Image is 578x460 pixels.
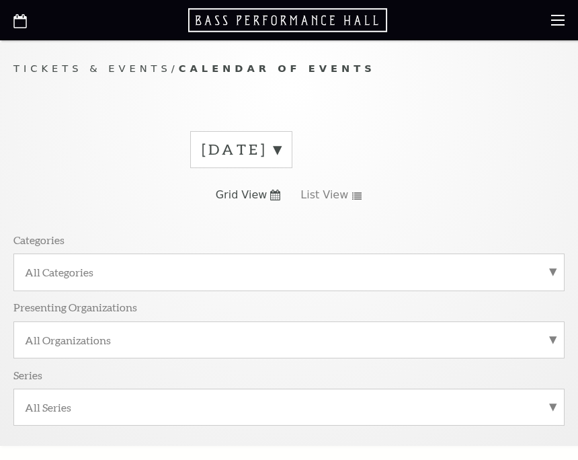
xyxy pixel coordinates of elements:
label: All Categories [25,265,553,279]
span: Tickets & Events [13,63,171,74]
span: Calendar of Events [179,63,376,74]
label: All Organizations [25,333,553,347]
p: Series [13,368,42,382]
p: Presenting Organizations [13,300,137,314]
span: Grid View [216,188,267,202]
span: List View [300,188,348,202]
p: / [13,61,565,77]
label: All Series [25,400,553,414]
label: [DATE] [202,139,281,160]
p: Categories [13,233,65,247]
